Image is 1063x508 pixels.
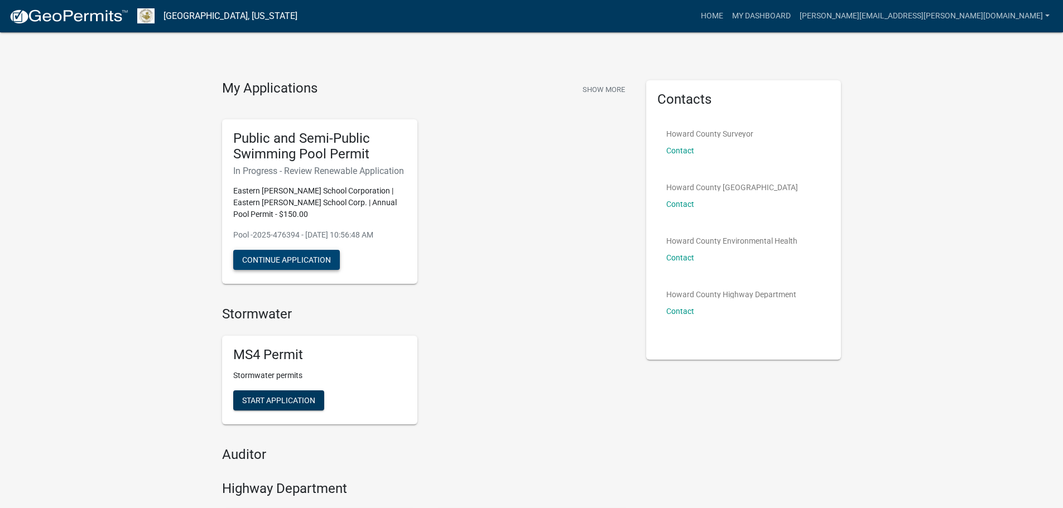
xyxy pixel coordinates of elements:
a: Contact [666,253,694,262]
h6: In Progress - Review Renewable Application [233,166,406,176]
a: [GEOGRAPHIC_DATA], [US_STATE] [163,7,297,26]
p: Howard County Surveyor [666,130,753,138]
h5: Public and Semi-Public Swimming Pool Permit [233,130,406,163]
p: Howard County [GEOGRAPHIC_DATA] [666,183,798,191]
img: Howard County, Indiana [137,8,155,23]
p: Howard County Environmental Health [666,237,797,245]
h4: Stormwater [222,306,629,322]
h4: My Applications [222,80,318,97]
h4: Auditor [222,447,629,463]
h4: Highway Department [222,481,629,497]
a: [PERSON_NAME][EMAIL_ADDRESS][PERSON_NAME][DOMAIN_NAME] [795,6,1054,27]
a: Contact [666,146,694,155]
p: Eastern [PERSON_NAME] School Corporation | Eastern [PERSON_NAME] School Corp. | Annual Pool Permi... [233,185,406,220]
span: Start Application [242,395,315,404]
a: Home [696,6,728,27]
button: Start Application [233,390,324,410]
h5: Contacts [657,91,830,108]
p: Pool -2025-476394 - [DATE] 10:56:48 AM [233,229,406,241]
p: Stormwater permits [233,370,406,381]
button: Show More [578,80,629,99]
a: My Dashboard [728,6,795,27]
h5: MS4 Permit [233,347,406,363]
p: Howard County Highway Department [666,291,796,298]
a: Contact [666,200,694,209]
a: Contact [666,307,694,316]
button: Continue Application [233,250,340,270]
